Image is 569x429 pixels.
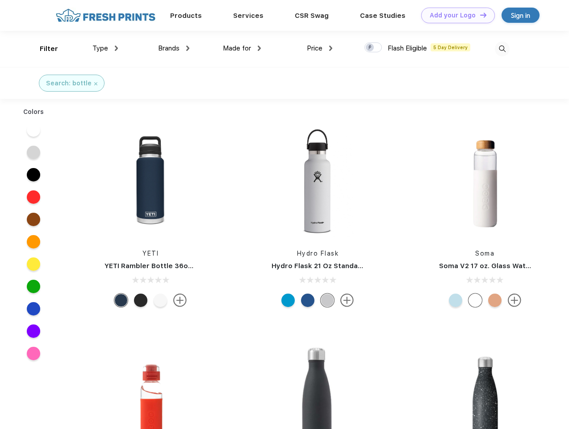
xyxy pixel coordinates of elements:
[258,46,261,51] img: dropdown.png
[281,294,295,307] div: Pacific
[134,294,147,307] div: Black
[480,13,486,17] img: DT
[40,44,58,54] div: Filter
[258,121,377,240] img: func=resize&h=266
[173,294,187,307] img: more.svg
[426,121,544,240] img: func=resize&h=266
[92,44,108,52] span: Type
[502,8,540,23] a: Sign in
[158,44,180,52] span: Brands
[114,294,128,307] div: Navy
[91,121,210,240] img: func=resize&h=266
[94,82,97,85] img: filter_cancel.svg
[431,43,470,51] span: 5 Day Delivery
[430,12,476,19] div: Add your Logo
[223,44,251,52] span: Made for
[475,250,494,257] a: Soma
[329,46,332,51] img: dropdown.png
[469,294,482,307] div: White
[321,294,334,307] div: White
[388,44,427,52] span: Flash Eligible
[17,107,51,117] div: Colors
[154,294,167,307] div: White
[297,250,339,257] a: Hydro Flask
[439,262,556,270] a: Soma V2 17 oz. Glass Water Bottle
[142,250,159,257] a: YETI
[511,10,530,21] div: Sign in
[105,262,211,270] a: YETI Rambler Bottle 36oz Chug
[170,12,202,20] a: Products
[186,46,189,51] img: dropdown.png
[508,294,521,307] img: more.svg
[340,294,354,307] img: more.svg
[115,46,118,51] img: dropdown.png
[495,42,510,56] img: desktop_search.svg
[46,79,92,88] div: Search: bottle
[449,294,462,307] div: Mint
[488,294,502,307] div: Coral
[53,8,158,23] img: fo%20logo%202.webp
[307,44,322,52] span: Price
[272,262,435,270] a: Hydro Flask 21 Oz Standard Mouth Water Bottle
[301,294,314,307] div: Cobalt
